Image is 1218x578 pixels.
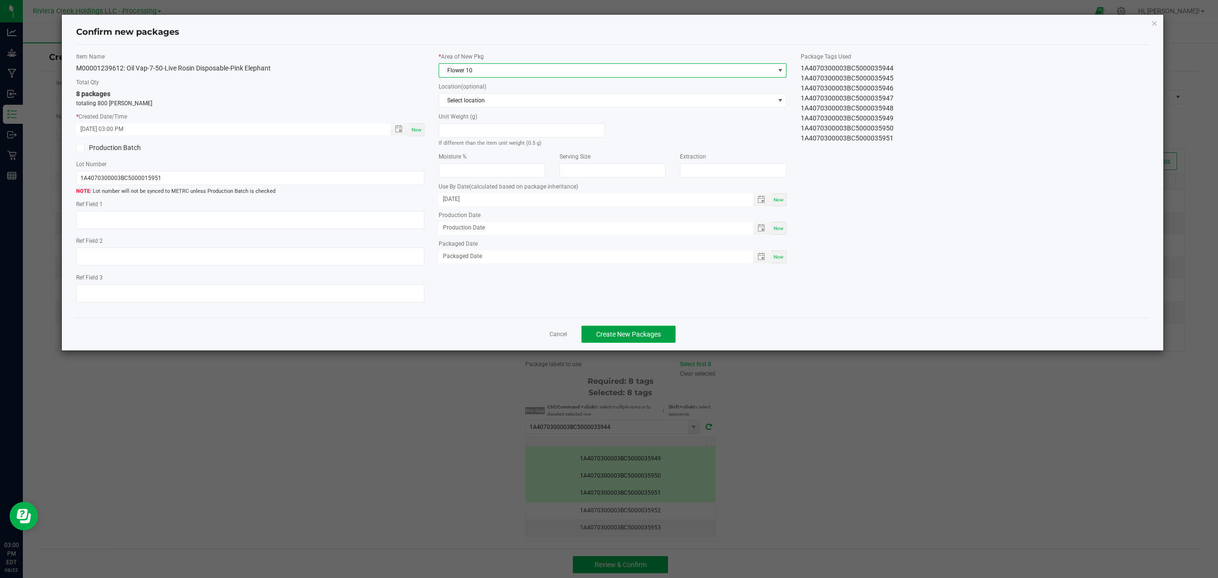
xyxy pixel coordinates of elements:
span: Flower 10 [439,64,775,77]
label: Lot Number [76,160,424,169]
div: 1A4070300003BC5000035944 [801,63,1149,73]
span: Toggle popup [753,222,772,235]
div: 1A4070300003BC5000035948 [801,103,1149,113]
label: Ref Field 2 [76,237,424,245]
input: Production Date [439,222,743,234]
label: Created Date/Time [76,112,424,121]
span: Now [412,127,422,132]
span: Toggle popup [753,250,772,263]
span: Toggle popup [391,123,409,135]
span: Toggle popup [753,193,772,206]
span: Lot number will not be synced to METRC unless Production Batch is checked [76,188,424,196]
h4: Confirm new packages [76,26,1149,39]
span: 8 packages [76,90,110,98]
input: Use By Date [439,193,743,205]
label: Packaged Date [439,239,787,248]
label: Total Qty [76,78,424,87]
input: Created Datetime [76,123,381,135]
label: Serving Size [560,152,666,161]
a: Cancel [550,330,567,339]
span: (calculated based on package inheritance) [469,183,578,190]
label: Item Name [76,52,424,61]
span: Select location [439,94,775,107]
div: 1A4070300003BC5000035950 [801,123,1149,133]
div: 1A4070300003BC5000035946 [801,83,1149,93]
label: Ref Field 3 [76,273,424,282]
iframe: Resource center [10,502,38,530]
small: If different than the item unit weight (0.5 g) [439,140,541,146]
label: Area of New Pkg [439,52,787,61]
label: Extraction [680,152,786,161]
div: 1A4070300003BC5000035945 [801,73,1149,83]
div: 1A4070300003BC5000035951 [801,133,1149,143]
p: totaling 800 [PERSON_NAME] [76,99,424,108]
label: Location [439,82,787,91]
label: Unit Weight (g) [439,112,606,121]
label: Moisture % [439,152,545,161]
span: Now [774,197,784,202]
span: (optional) [461,83,486,90]
label: Production Date [439,211,787,219]
input: Packaged Date [439,250,743,262]
div: 1A4070300003BC5000035949 [801,113,1149,123]
span: Now [774,254,784,259]
label: Use By Date [439,182,787,191]
span: Now [774,226,784,231]
button: Create New Packages [581,326,676,343]
div: M00001239612: Oil Vap-7-50-Live Rosin Disposable-Pink Elephant [76,63,424,73]
label: Production Batch [76,143,243,153]
label: Package Tags Used [801,52,1149,61]
div: 1A4070300003BC5000035947 [801,93,1149,103]
label: Ref Field 1 [76,200,424,209]
span: NO DATA FOUND [439,93,787,108]
span: Create New Packages [596,330,661,338]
